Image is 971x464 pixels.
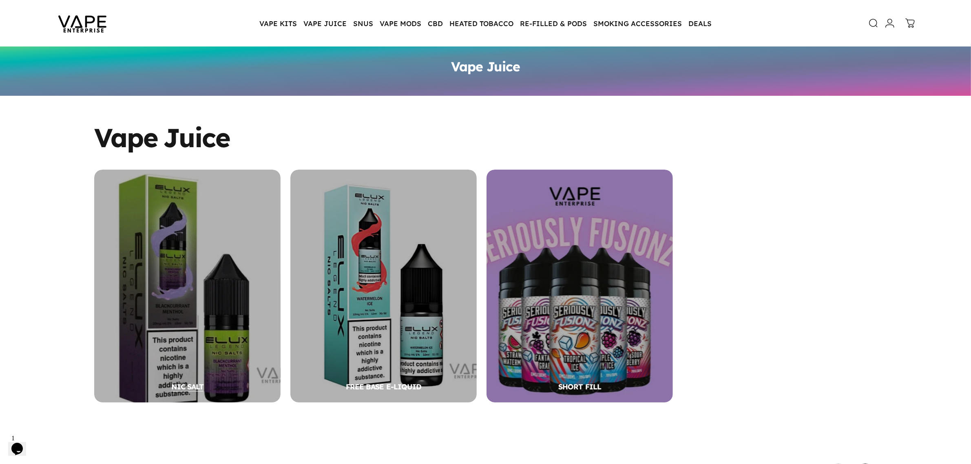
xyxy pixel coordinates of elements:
nav: Primary [256,15,715,32]
summary: RE-FILLED & PODS [517,15,590,32]
summary: SMOKING ACCESSORIES [590,15,685,32]
animate-element: Vape [94,124,158,150]
a: SHORT FILL [487,170,673,402]
a: 0 items [901,14,919,32]
summary: HEATED TOBACCO [446,15,517,32]
summary: SNUS [350,15,376,32]
a: NIC SALT [94,170,281,402]
a: FREE BASE E-LIQUID [290,170,477,402]
span: FREE BASE E-LIQUID [346,382,422,391]
h1: Vape Juice [451,60,520,73]
span: SHORT FILL [558,382,601,391]
a: DEALS [685,15,715,32]
img: Vape Enterprise [46,4,119,42]
summary: VAPE KITS [256,15,300,32]
iframe: chat widget [8,431,34,456]
animate-element: Juice [163,124,230,150]
span: NIC SALT [171,382,204,391]
summary: VAPE JUICE [300,15,350,32]
summary: VAPE MODS [376,15,425,32]
summary: CBD [425,15,446,32]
